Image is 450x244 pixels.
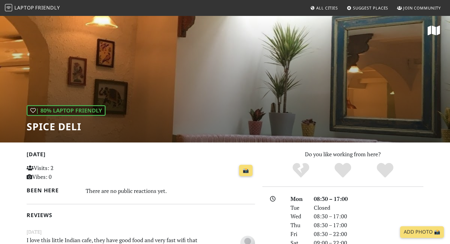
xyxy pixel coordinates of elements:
div: 08:30 – 17:00 [310,194,427,203]
div: Closed [310,203,427,212]
a: LaptopFriendly LaptopFriendly [5,3,60,13]
div: 08:30 – 22:00 [310,230,427,238]
h2: [DATE] [27,151,255,160]
div: Wed [287,212,310,221]
a: Add Photo 📸 [400,226,444,238]
img: LaptopFriendly [5,4,12,11]
a: All Cities [308,2,340,13]
span: Friendly [35,4,60,11]
div: 08:30 – 17:00 [310,221,427,230]
div: No [280,162,322,179]
div: | 80% Laptop Friendly [27,105,106,116]
div: Definitely! [364,162,406,179]
small: [DATE] [23,228,259,236]
p: Visits: 2 Vibes: 0 [27,164,98,181]
span: Join Community [403,5,441,11]
a: Join Community [395,2,443,13]
div: Mon [287,194,310,203]
p: Do you like working from here? [262,150,423,159]
div: There are no public reactions yet. [86,186,255,196]
h1: Spice Deli [27,121,106,132]
span: Laptop [14,4,34,11]
span: All Cities [316,5,338,11]
a: 📸 [239,165,253,176]
h2: Been here [27,187,78,194]
div: Tue [287,203,310,212]
h2: Reviews [27,212,255,218]
span: Suggest Places [353,5,388,11]
div: 08:30 – 17:00 [310,212,427,221]
div: Thu [287,221,310,230]
div: Yes [322,162,364,179]
div: Fri [287,230,310,238]
a: Suggest Places [344,2,391,13]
